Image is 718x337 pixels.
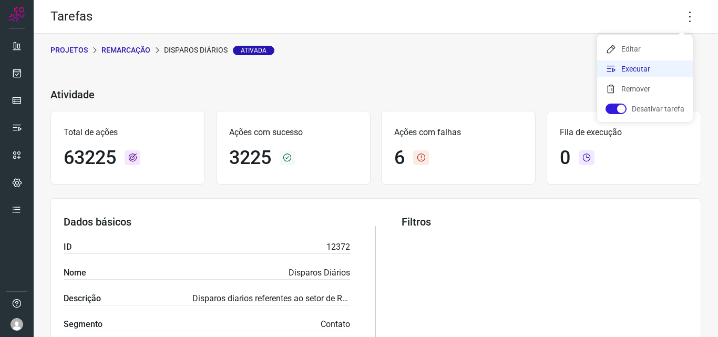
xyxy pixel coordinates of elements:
[229,126,357,139] p: Ações com sucesso
[64,241,71,253] label: ID
[64,147,116,169] h1: 63225
[64,267,86,279] label: Nome
[229,147,271,169] h1: 3225
[326,241,350,253] p: 12372
[50,45,88,56] p: PROJETOS
[394,126,522,139] p: Ações com falhas
[64,292,101,305] label: Descrição
[9,6,25,22] img: Logo
[289,267,350,279] p: Disparos Diários
[50,9,93,24] h2: Tarefas
[11,318,23,331] img: avatar-user-boy.jpg
[597,60,693,77] li: Executar
[64,126,192,139] p: Total de ações
[560,126,688,139] p: Fila de execução
[192,292,350,305] p: Disparos diarios referentes ao setor de Remacação
[597,80,693,97] li: Remover
[50,88,95,101] h3: Atividade
[597,40,693,57] li: Editar
[402,216,688,228] h3: Filtros
[164,45,274,56] p: Disparos Diários
[321,318,350,331] p: Contato
[394,147,405,169] h1: 6
[233,46,274,55] span: Ativada
[560,147,570,169] h1: 0
[64,318,102,331] label: Segmento
[64,216,350,228] h3: Dados básicos
[597,100,693,117] li: Desativar tarefa
[101,45,150,56] p: Remarcação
